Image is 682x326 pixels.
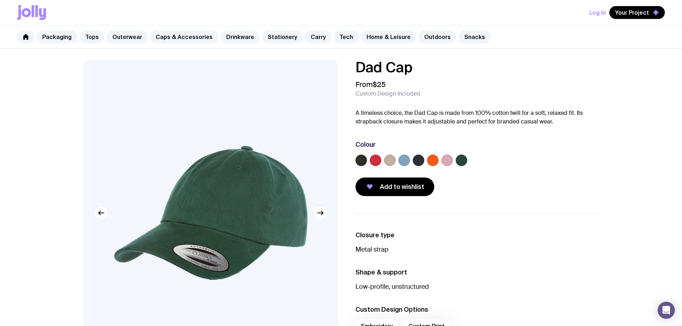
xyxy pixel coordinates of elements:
[459,30,491,43] a: Snacks
[355,80,386,89] span: From
[107,30,148,43] a: Outerwear
[609,6,665,19] button: Your Project
[355,60,599,74] h1: Dad Cap
[37,30,77,43] a: Packaging
[334,30,359,43] a: Tech
[355,177,434,196] button: Add to wishlist
[658,302,675,319] div: Open Intercom Messenger
[355,268,599,277] h3: Shape & support
[150,30,218,43] a: Caps & Accessories
[373,80,386,89] span: $25
[361,30,416,43] a: Home & Leisure
[355,282,599,291] p: Low-profile, unstructured
[419,30,456,43] a: Outdoors
[589,6,606,19] button: Log In
[355,90,420,97] span: Custom Design Included
[355,305,599,314] h3: Custom Design Options
[380,183,424,191] span: Add to wishlist
[79,30,105,43] a: Tops
[355,245,599,254] p: Metal strap
[262,30,303,43] a: Stationery
[355,109,599,126] p: A timeless choice, the Dad Cap is made from 100% cotton twill for a soft, relaxed fit. Its strapb...
[355,231,599,239] h3: Closure type
[355,140,376,149] h3: Colour
[221,30,260,43] a: Drinkware
[615,9,649,16] span: Your Project
[305,30,332,43] a: Carry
